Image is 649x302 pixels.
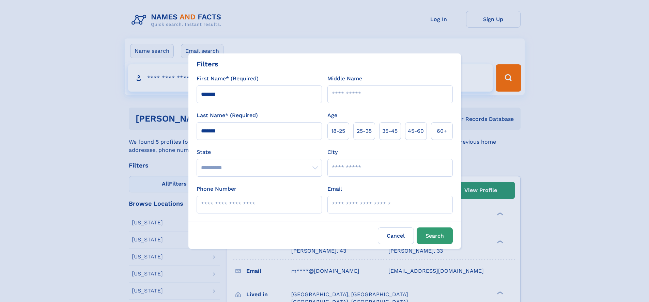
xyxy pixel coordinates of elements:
[197,185,236,193] label: Phone Number
[417,227,453,244] button: Search
[378,227,414,244] label: Cancel
[197,111,258,120] label: Last Name* (Required)
[327,75,362,83] label: Middle Name
[197,59,218,69] div: Filters
[408,127,424,135] span: 45‑60
[327,111,337,120] label: Age
[327,185,342,193] label: Email
[331,127,345,135] span: 18‑25
[197,148,322,156] label: State
[437,127,447,135] span: 60+
[327,148,338,156] label: City
[197,75,259,83] label: First Name* (Required)
[357,127,372,135] span: 25‑35
[382,127,398,135] span: 35‑45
